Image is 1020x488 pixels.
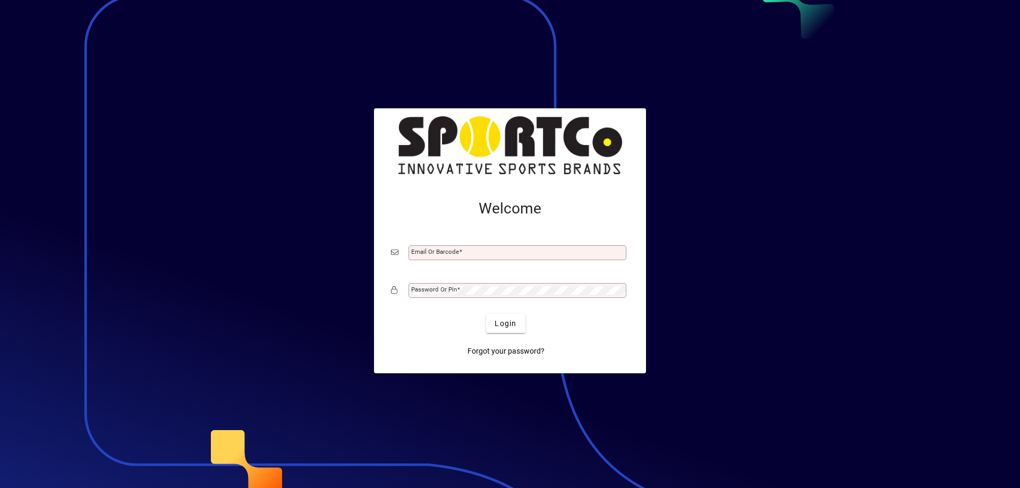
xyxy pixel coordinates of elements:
[411,286,457,293] mat-label: Password or Pin
[467,346,545,357] span: Forgot your password?
[463,341,549,361] a: Forgot your password?
[495,318,516,329] span: Login
[411,248,459,255] mat-label: Email or Barcode
[391,200,629,218] h2: Welcome
[486,314,525,333] button: Login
